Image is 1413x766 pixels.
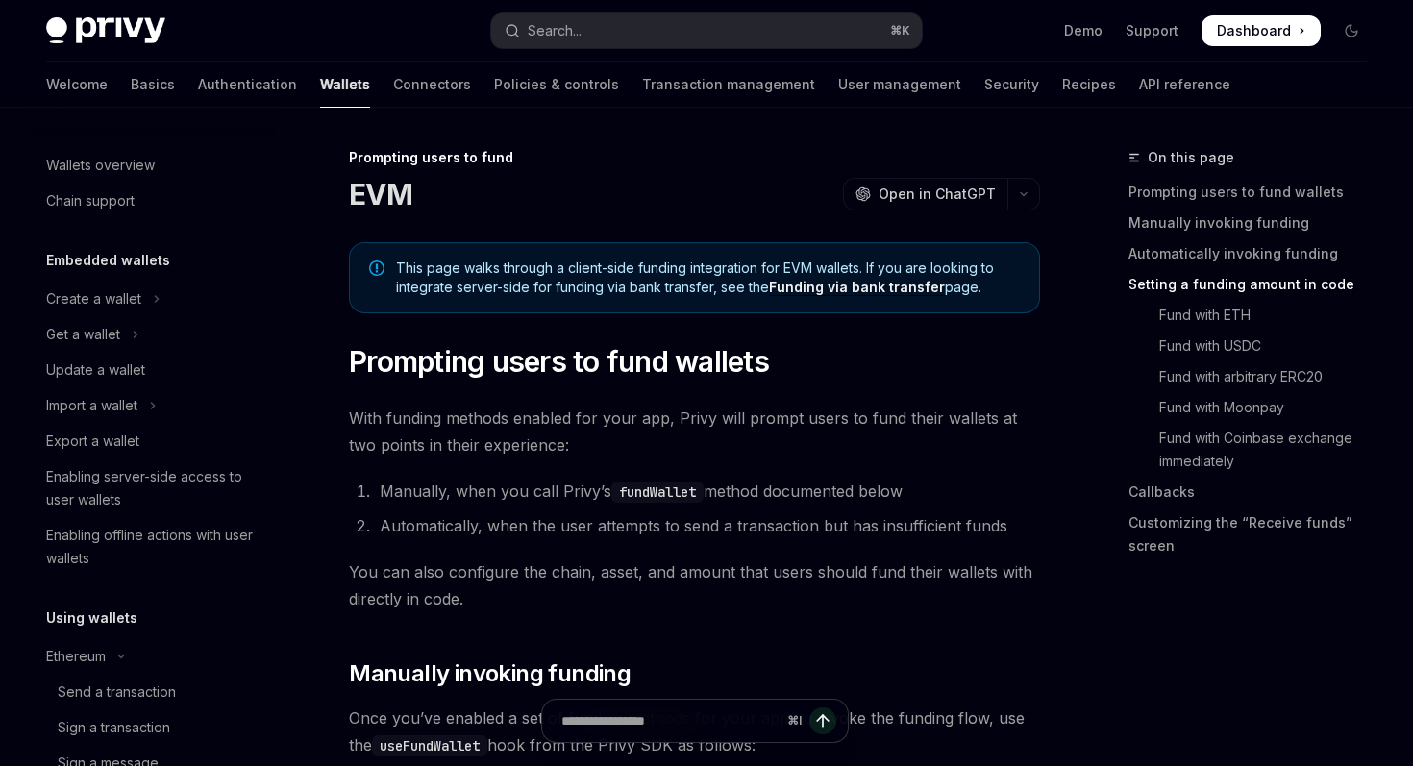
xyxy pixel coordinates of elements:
[374,478,1040,505] li: Manually, when you call Privy’s method documented below
[1128,361,1382,392] a: Fund with arbitrary ERC20
[58,680,176,704] div: Send a transaction
[31,459,277,517] a: Enabling server-side access to user wallets
[1128,331,1382,361] a: Fund with USDC
[31,148,277,183] a: Wallets overview
[349,344,769,379] span: Prompting users to fund wallets
[46,606,137,630] h5: Using wallets
[396,259,1020,297] span: This page walks through a client-side funding integration for EVM wallets. If you are looking to ...
[46,645,106,668] div: Ethereum
[46,323,120,346] div: Get a wallet
[1148,146,1234,169] span: On this page
[809,707,836,734] button: Send message
[374,512,1040,539] li: Automatically, when the user attempts to send a transaction but has insufficient funds
[31,184,277,218] a: Chain support
[46,189,135,212] div: Chain support
[1128,269,1382,300] a: Setting a funding amount in code
[320,62,370,108] a: Wallets
[1128,300,1382,331] a: Fund with ETH
[31,639,277,674] button: Toggle Ethereum section
[1336,15,1367,46] button: Toggle dark mode
[393,62,471,108] a: Connectors
[1202,15,1321,46] a: Dashboard
[31,710,277,745] a: Sign a transaction
[31,518,277,576] a: Enabling offline actions with user wallets
[491,13,921,48] button: Open search
[349,558,1040,612] span: You can also configure the chain, asset, and amount that users should fund their wallets with dir...
[349,177,412,211] h1: EVM
[838,62,961,108] a: User management
[349,405,1040,458] span: With funding methods enabled for your app, Privy will prompt users to fund their wallets at two p...
[349,148,1040,167] div: Prompting users to fund
[46,358,145,382] div: Update a wallet
[642,62,815,108] a: Transaction management
[46,465,265,511] div: Enabling server-side access to user wallets
[46,249,170,272] h5: Embedded wallets
[879,185,996,204] span: Open in ChatGPT
[31,388,277,423] button: Toggle Import a wallet section
[1128,238,1382,269] a: Automatically invoking funding
[46,524,265,570] div: Enabling offline actions with user wallets
[611,482,704,503] code: fundWallet
[561,700,780,742] input: Ask a question...
[528,19,582,42] div: Search...
[131,62,175,108] a: Basics
[31,282,277,316] button: Toggle Create a wallet section
[984,62,1039,108] a: Security
[46,430,139,453] div: Export a wallet
[349,658,631,689] span: Manually invoking funding
[769,279,945,296] a: Funding via bank transfer
[1126,21,1178,40] a: Support
[1217,21,1291,40] span: Dashboard
[843,178,1007,210] button: Open in ChatGPT
[1128,423,1382,477] a: Fund with Coinbase exchange immediately
[1128,477,1382,507] a: Callbacks
[1128,507,1382,561] a: Customizing the “Receive funds” screen
[890,23,910,38] span: ⌘ K
[31,353,277,387] a: Update a wallet
[31,675,277,709] a: Send a transaction
[1064,21,1103,40] a: Demo
[46,394,137,417] div: Import a wallet
[369,260,384,276] svg: Note
[1062,62,1116,108] a: Recipes
[1128,208,1382,238] a: Manually invoking funding
[46,287,141,310] div: Create a wallet
[31,424,277,458] a: Export a wallet
[46,154,155,177] div: Wallets overview
[1128,392,1382,423] a: Fund with Moonpay
[46,17,165,44] img: dark logo
[198,62,297,108] a: Authentication
[1139,62,1230,108] a: API reference
[31,317,277,352] button: Toggle Get a wallet section
[494,62,619,108] a: Policies & controls
[58,716,170,739] div: Sign a transaction
[1128,177,1382,208] a: Prompting users to fund wallets
[46,62,108,108] a: Welcome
